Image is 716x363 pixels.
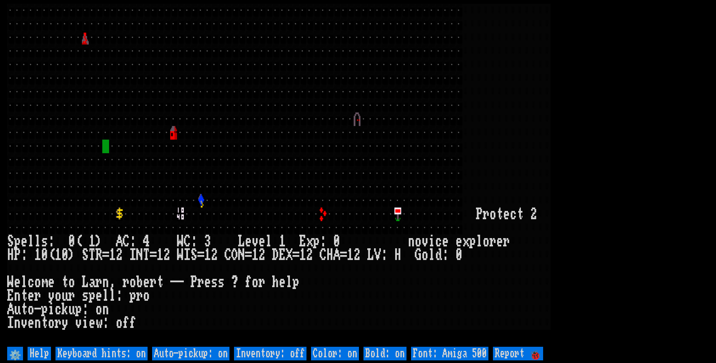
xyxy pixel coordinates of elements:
[503,235,510,248] div: r
[320,235,326,248] div: :
[530,208,537,221] div: 2
[510,208,517,221] div: c
[191,248,197,262] div: S
[136,289,143,303] div: r
[62,289,68,303] div: u
[102,275,109,289] div: n
[95,316,102,330] div: w
[293,275,299,289] div: p
[306,248,313,262] div: 2
[197,248,204,262] div: =
[428,235,435,248] div: i
[28,316,34,330] div: e
[34,275,41,289] div: o
[28,347,51,360] input: Help
[55,289,62,303] div: o
[21,316,28,330] div: v
[82,275,89,289] div: L
[157,275,163,289] div: t
[41,248,48,262] div: 0
[234,347,306,360] input: Inventory: off
[102,289,109,303] div: l
[415,248,422,262] div: G
[204,248,211,262] div: 1
[483,235,490,248] div: o
[428,248,435,262] div: l
[272,275,279,289] div: h
[109,289,116,303] div: l
[422,235,428,248] div: v
[102,248,109,262] div: =
[204,275,211,289] div: e
[123,235,129,248] div: C
[259,235,265,248] div: e
[279,248,286,262] div: E
[163,248,170,262] div: 2
[75,316,82,330] div: v
[177,235,184,248] div: W
[340,248,347,262] div: =
[483,208,490,221] div: r
[14,275,21,289] div: e
[143,248,150,262] div: T
[7,275,14,289] div: W
[381,248,388,262] div: :
[363,347,407,360] input: Bold: on
[299,235,306,248] div: E
[279,275,286,289] div: e
[55,248,62,262] div: 1
[279,235,286,248] div: 1
[272,248,279,262] div: D
[136,248,143,262] div: N
[245,275,252,289] div: f
[89,275,95,289] div: a
[68,248,75,262] div: )
[68,275,75,289] div: o
[347,248,354,262] div: 1
[48,235,55,248] div: :
[218,275,225,289] div: s
[55,303,62,316] div: c
[490,235,496,248] div: r
[456,235,462,248] div: e
[95,275,102,289] div: r
[136,275,143,289] div: b
[204,235,211,248] div: 3
[469,235,476,248] div: p
[311,347,359,360] input: Color: on
[82,316,89,330] div: i
[7,303,14,316] div: A
[95,235,102,248] div: )
[7,316,14,330] div: I
[496,235,503,248] div: e
[143,235,150,248] div: 4
[68,235,75,248] div: 0
[116,289,123,303] div: :
[48,303,55,316] div: i
[152,347,229,360] input: Auto-pickup: on
[326,248,333,262] div: H
[211,275,218,289] div: s
[7,347,23,360] input: ⚙️
[116,316,123,330] div: o
[34,303,41,316] div: -
[225,248,231,262] div: C
[265,235,272,248] div: l
[456,248,462,262] div: 0
[41,235,48,248] div: s
[299,248,306,262] div: 1
[170,275,177,289] div: -
[34,316,41,330] div: n
[41,316,48,330] div: t
[28,275,34,289] div: c
[259,275,265,289] div: r
[89,235,95,248] div: 1
[28,235,34,248] div: l
[21,248,28,262] div: :
[14,289,21,303] div: n
[55,347,148,360] input: Keyboard hints: on
[28,303,34,316] div: o
[143,289,150,303] div: o
[476,235,483,248] div: l
[7,289,14,303] div: E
